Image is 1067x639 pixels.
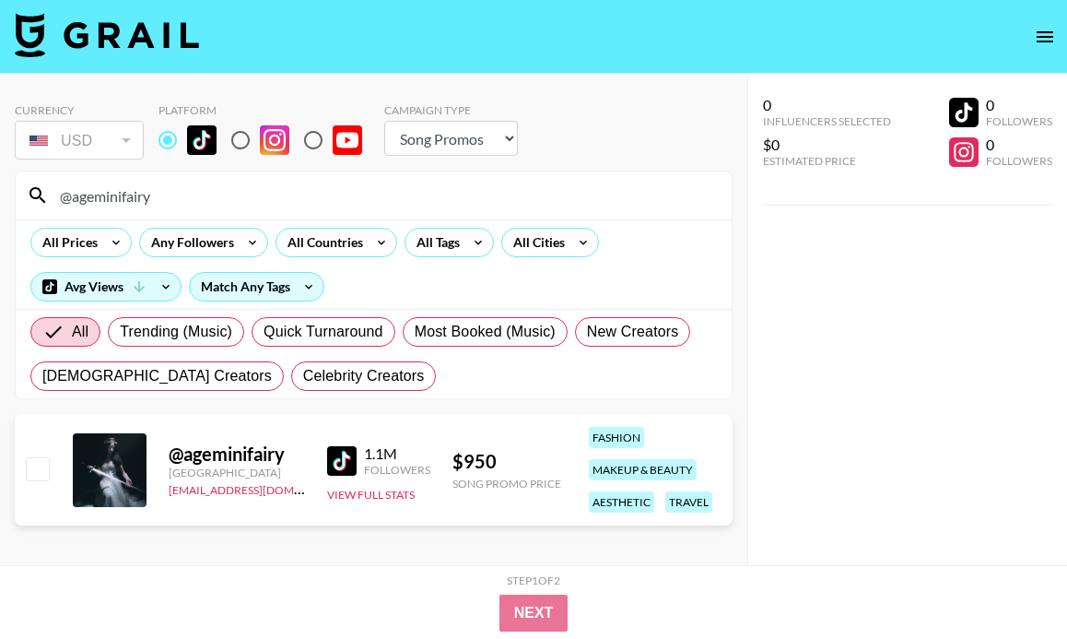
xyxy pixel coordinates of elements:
div: $ 950 [452,450,561,473]
div: USD [18,124,140,157]
div: $0 [763,136,891,154]
div: All Prices [31,229,101,256]
div: Step 1 of 2 [507,574,560,587]
div: All Tags [405,229,463,256]
span: Quick Turnaround [264,321,383,343]
div: Any Followers [140,229,238,256]
div: Song Promo Price [452,477,561,491]
div: [GEOGRAPHIC_DATA] [169,466,305,479]
div: 1.1M [364,444,430,463]
button: Next [499,595,569,632]
div: Influencers Selected [763,114,891,128]
div: All Countries [276,229,367,256]
img: TikTok [327,446,357,476]
div: Match Any Tags [190,273,323,301]
div: Followers [986,154,1052,168]
div: 0 [763,96,891,114]
div: 0 [986,136,1052,154]
img: TikTok [187,125,217,155]
span: Most Booked (Music) [415,321,556,343]
div: Followers [986,114,1052,128]
img: YouTube [333,125,362,155]
span: [DEMOGRAPHIC_DATA] Creators [42,365,272,387]
div: Avg Views [31,273,181,301]
button: open drawer [1026,18,1063,55]
div: travel [665,491,712,513]
div: Platform [158,103,377,117]
iframe: Drift Widget Chat Controller [975,547,1045,617]
div: aesthetic [589,491,654,513]
div: makeup & beauty [589,459,697,480]
div: @ ageminifairy [169,443,305,466]
span: New Creators [587,321,679,343]
button: View Full Stats [327,488,415,502]
a: [EMAIL_ADDRESS][DOMAIN_NAME] [169,479,354,497]
div: Campaign Type [384,103,518,117]
span: Celebrity Creators [303,365,425,387]
div: Followers [364,463,430,477]
input: Search by User Name [49,181,721,210]
span: All [72,321,88,343]
div: 0 [986,96,1052,114]
div: fashion [589,427,644,448]
div: All Cities [502,229,569,256]
span: Trending (Music) [120,321,232,343]
img: Grail Talent [15,13,199,57]
img: Instagram [260,125,289,155]
div: Currency is locked to USD [15,117,144,163]
div: Currency [15,103,144,117]
div: Estimated Price [763,154,891,168]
